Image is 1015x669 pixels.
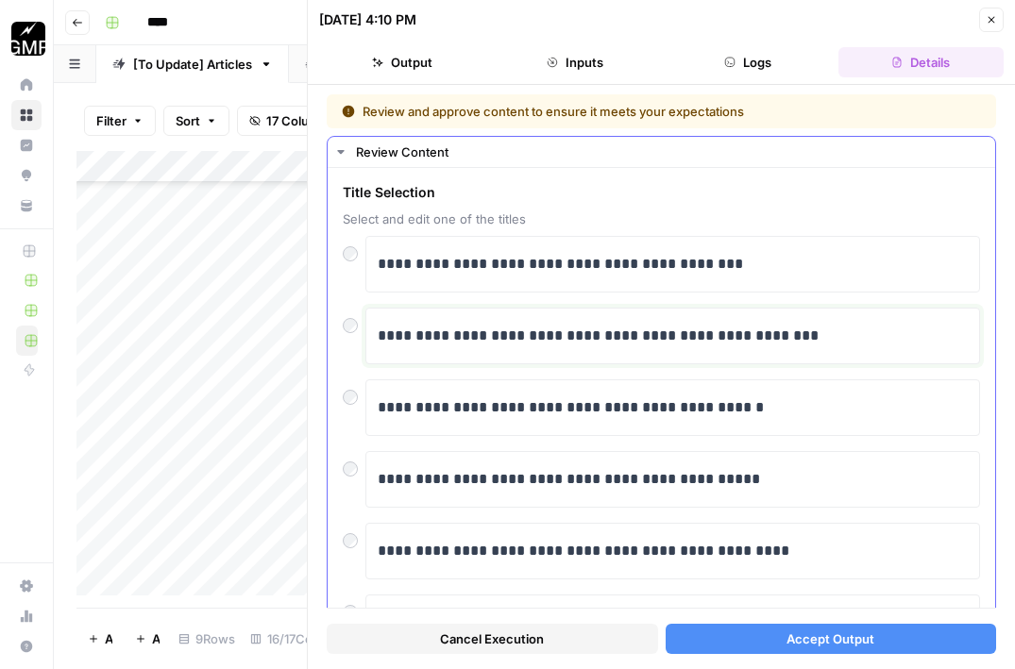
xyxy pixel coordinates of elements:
[319,47,484,77] button: Output
[343,209,980,228] span: Select and edit one of the titles
[11,70,42,100] a: Home
[96,45,289,83] a: [To Update] Articles
[266,111,334,130] span: 17 Columns
[176,111,200,130] span: Sort
[237,106,347,136] button: 17 Columns
[133,55,252,74] div: [To Update] Articles
[11,160,42,191] a: Opportunities
[105,629,112,648] span: Add Row
[11,601,42,631] a: Usage
[356,142,984,161] div: Review Content
[666,47,831,77] button: Logs
[11,15,42,62] button: Workspace: Growth Marketing Pro
[11,571,42,601] a: Settings
[289,45,398,83] a: Pages
[243,624,356,654] div: 16/17 Columns
[96,111,127,130] span: Filter
[440,629,544,648] span: Cancel Execution
[328,137,995,167] button: Review Content
[666,624,997,654] button: Accept Output
[319,10,416,29] div: [DATE] 4:10 PM
[11,191,42,221] a: Your Data
[492,47,657,77] button: Inputs
[11,22,45,56] img: Growth Marketing Pro Logo
[76,624,124,654] button: Add Row
[124,624,171,654] button: Add 10 Rows
[327,624,658,654] button: Cancel Execution
[163,106,229,136] button: Sort
[787,629,874,648] span: Accept Output
[343,183,980,202] span: Title Selection
[152,629,160,648] span: Add 10 Rows
[171,624,243,654] div: 9 Rows
[11,631,42,661] button: Help + Support
[11,100,42,130] a: Browse
[11,130,42,160] a: Insights
[342,102,863,121] div: Review and approve content to ensure it meets your expectations
[84,106,156,136] button: Filter
[838,47,1004,77] button: Details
